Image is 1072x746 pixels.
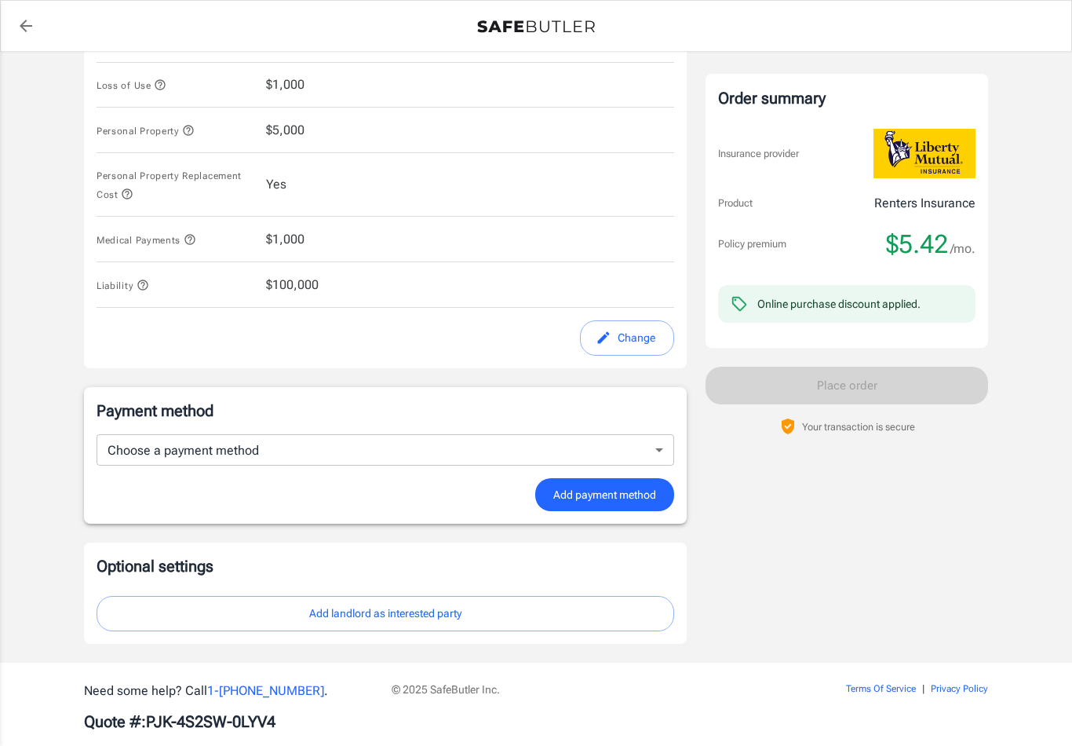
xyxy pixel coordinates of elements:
[846,683,916,694] a: Terms Of Service
[97,596,674,631] button: Add landlord as interested party
[97,80,166,91] span: Loss of Use
[266,175,286,194] span: Yes
[97,276,149,294] button: Liability
[874,194,975,213] p: Renters Insurance
[84,682,373,700] p: Need some help? Call .
[553,485,656,505] span: Add payment method
[392,682,757,697] p: © 2025 SafeButler Inc.
[97,235,196,246] span: Medical Payments
[477,20,595,33] img: Back to quotes
[97,166,253,203] button: Personal Property Replacement Cost
[718,86,975,110] div: Order summary
[97,126,195,137] span: Personal Property
[802,419,915,434] p: Your transaction is secure
[580,320,674,356] button: edit
[950,238,975,260] span: /mo.
[84,712,275,731] b: Quote #: PJK-4S2SW-0LYV4
[886,229,948,260] span: $5.42
[97,555,674,577] p: Optional settings
[97,280,149,291] span: Liability
[718,236,786,252] p: Policy premium
[535,478,674,512] button: Add payment method
[922,683,924,694] span: |
[718,196,753,211] p: Product
[97,121,195,140] button: Personal Property
[266,75,304,94] span: $1,000
[10,10,42,42] a: back to quotes
[266,276,319,294] span: $100,000
[266,230,304,249] span: $1,000
[97,400,674,422] p: Payment method
[97,230,196,249] button: Medical Payments
[97,170,242,200] span: Personal Property Replacement Cost
[931,683,988,694] a: Privacy Policy
[757,296,921,312] div: Online purchase discount applied.
[718,146,799,162] p: Insurance provider
[207,683,324,698] a: 1-[PHONE_NUMBER]
[97,75,166,94] button: Loss of Use
[873,129,975,178] img: Liberty Mutual
[266,121,304,140] span: $5,000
